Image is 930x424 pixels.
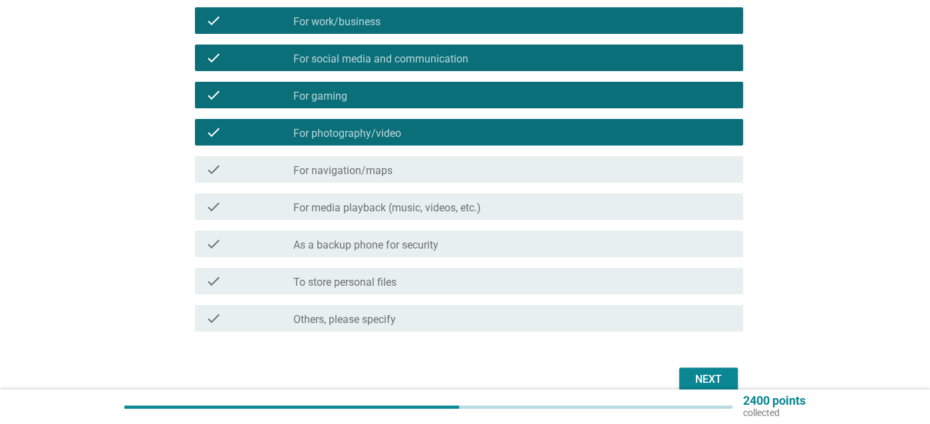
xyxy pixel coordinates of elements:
[206,310,222,326] i: check
[206,87,222,103] i: check
[206,236,222,252] i: check
[293,239,438,252] label: As a backup phone for security
[293,276,396,289] label: To store personal files
[743,407,806,419] p: collected
[293,15,381,29] label: For work/business
[293,53,468,66] label: For social media and communication
[293,201,481,215] label: For media playback (music, videos, etc.)
[293,90,347,103] label: For gaming
[206,50,222,66] i: check
[206,161,222,177] i: check
[206,273,222,289] i: check
[679,368,738,391] button: Next
[206,13,222,29] i: check
[206,199,222,215] i: check
[293,164,392,177] label: For navigation/maps
[690,371,727,387] div: Next
[206,124,222,140] i: check
[743,395,806,407] p: 2400 points
[293,127,401,140] label: For photography/video
[293,313,396,326] label: Others, please specify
